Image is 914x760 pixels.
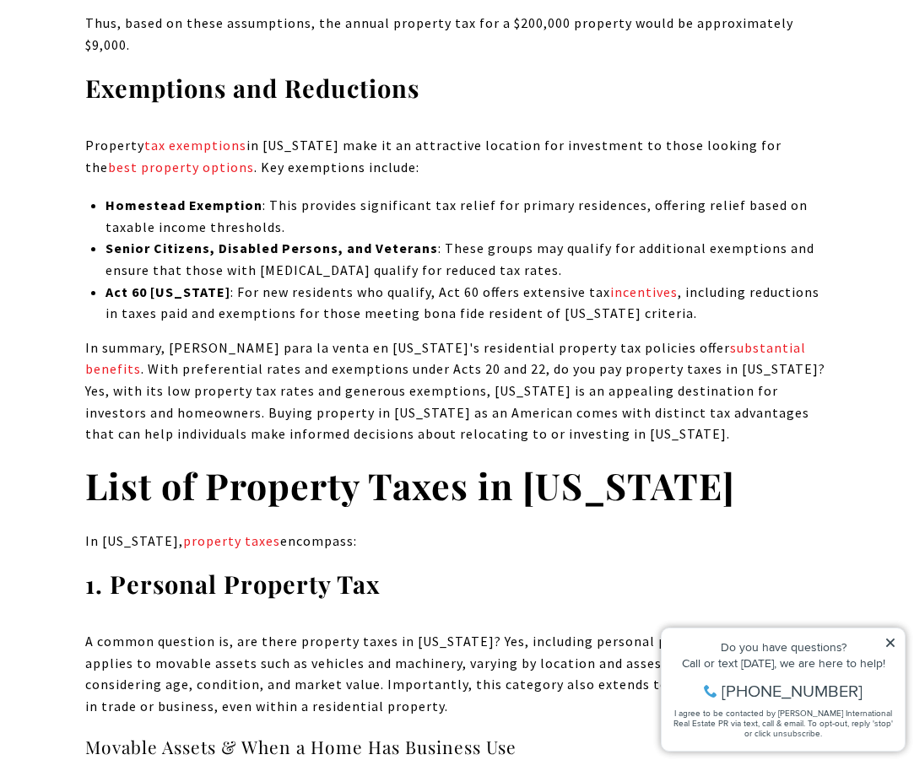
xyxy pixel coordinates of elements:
li: : For new residents who qualify, Act 60 offers extensive tax , including reductions in taxes paid... [105,282,829,325]
a: best property options - open in a new tab [108,159,254,175]
span: property taxes [183,532,280,549]
a: tax exemptions - open in a new tab [144,137,246,154]
div: Do you have questions? [18,38,244,50]
div: Call or text [DATE], we are here to help! [18,54,244,66]
span: I agree to be contacted by [PERSON_NAME] International Real Estate PR via text, call & email. To ... [21,104,241,136]
li: : This provides significant tax relief for primary residences, offering relief based on taxable i... [105,195,829,238]
p: In summary, [PERSON_NAME] para la venta en [US_STATE]'s residential property tax policies offer .... [85,337,830,445]
strong: Exemptions and Reductions [85,72,419,104]
span: A common question is, are there property taxes in [US_STATE]? Yes, including personal property ta... [85,633,825,714]
span: [PHONE_NUMBER] [69,79,210,96]
strong: List of Property Taxes in [US_STATE] [85,461,735,509]
strong: Act 60 [US_STATE] [105,283,230,300]
a: property taxes - open in a new tab [183,532,280,549]
a: incentives - open in a new tab [610,283,678,300]
span: In [US_STATE], [85,532,183,549]
strong: Homestead Exemption [105,197,262,213]
strong: Senior Citizens, Disabled Persons, and Veterans [105,240,438,256]
p: Property in [US_STATE] make it an attractive location for investment to those looking for the . K... [85,135,830,178]
span: encompass: [280,532,357,549]
p: Thus, based on these assumptions, the annual property tax for a $200,000 property would be approx... [85,13,830,56]
li: : These groups may qualify for additional exemptions and ensure that those with [MEDICAL_DATA] qu... [105,238,829,281]
strong: 1. Personal Property Tax [85,568,381,600]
